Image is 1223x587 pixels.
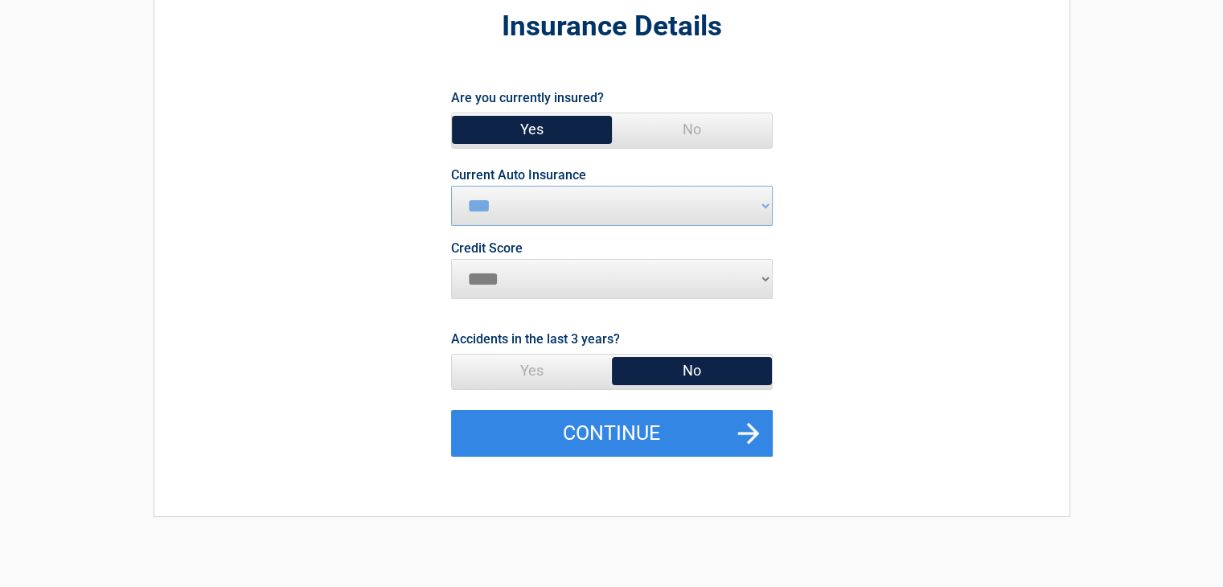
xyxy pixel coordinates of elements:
[451,87,604,109] label: Are you currently insured?
[452,113,612,146] span: Yes
[452,355,612,387] span: Yes
[612,113,772,146] span: No
[243,8,981,46] h2: Insurance Details
[612,355,772,387] span: No
[451,410,773,457] button: Continue
[451,242,523,255] label: Credit Score
[451,328,620,350] label: Accidents in the last 3 years?
[451,169,586,182] label: Current Auto Insurance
